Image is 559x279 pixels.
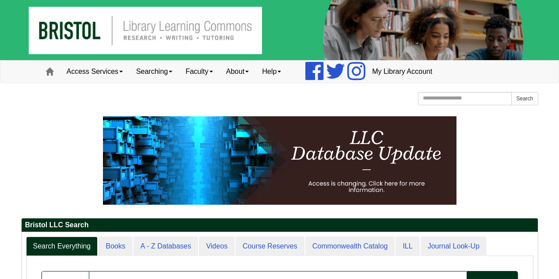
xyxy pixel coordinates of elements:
a: About [220,61,256,83]
h2: Bristol LLC Search [22,218,538,232]
a: Search Everything [26,237,98,256]
a: Course Reserves [236,237,304,256]
a: My Library Account [365,61,439,83]
a: Commonwealth Catalog [305,237,395,256]
a: Searching [129,61,179,83]
a: Access Services [60,61,129,83]
a: Faculty [179,61,220,83]
a: ILL [395,237,419,256]
a: A - Z Databases [133,237,198,256]
a: Books [99,237,132,256]
a: Journal Look-Up [421,237,487,256]
button: Search [511,92,538,105]
a: Help [255,61,288,83]
a: Videos [199,237,235,256]
img: HTML tutorial [103,116,456,205]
